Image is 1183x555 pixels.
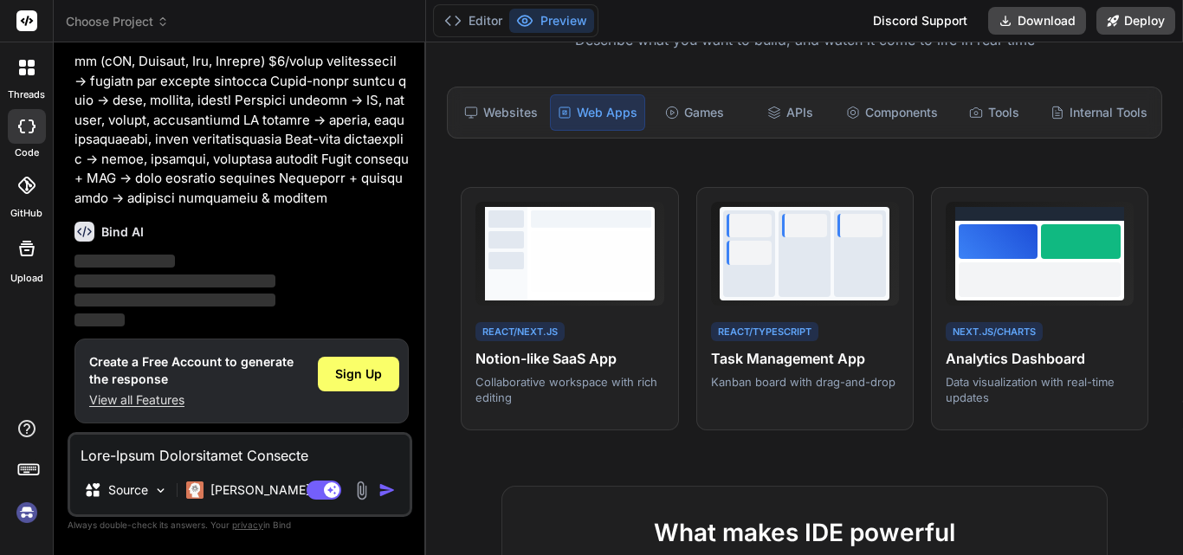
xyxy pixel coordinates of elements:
[1044,94,1154,131] div: Internal Tools
[711,348,899,369] h4: Task Management App
[66,13,169,30] span: Choose Project
[711,322,818,342] div: React/TypeScript
[509,9,594,33] button: Preview
[108,481,148,499] p: Source
[12,498,42,527] img: signin
[186,481,204,499] img: Claude 4 Sonnet
[475,374,663,405] p: Collaborative workspace with rich editing
[335,365,382,383] span: Sign Up
[744,94,836,131] div: APIs
[946,348,1134,369] h4: Analytics Dashboard
[15,145,39,160] label: code
[437,9,509,33] button: Editor
[74,255,175,268] span: ‌
[550,94,645,131] div: Web Apps
[101,223,144,241] h6: Bind AI
[839,94,945,131] div: Components
[948,94,1040,131] div: Tools
[352,481,372,500] img: attachment
[10,271,43,286] label: Upload
[946,322,1043,342] div: Next.js/Charts
[210,481,339,499] p: [PERSON_NAME] 4 S..
[475,322,565,342] div: React/Next.js
[68,517,412,533] p: Always double-check its answers. Your in Bind
[530,514,1079,551] h2: What makes IDE powerful
[74,274,275,287] span: ‌
[8,87,45,102] label: threads
[89,391,294,409] p: View all Features
[946,374,1134,405] p: Data visualization with real-time updates
[89,353,294,388] h1: Create a Free Account to generate the response
[711,374,899,390] p: Kanban board with drag-and-drop
[232,520,263,530] span: privacy
[988,7,1086,35] button: Download
[378,481,396,499] img: icon
[74,313,125,326] span: ‌
[153,483,168,498] img: Pick Models
[10,206,42,221] label: GitHub
[863,7,978,35] div: Discord Support
[475,348,663,369] h4: Notion-like SaaS App
[455,94,546,131] div: Websites
[74,294,275,307] span: ‌
[649,94,740,131] div: Games
[1096,7,1175,35] button: Deploy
